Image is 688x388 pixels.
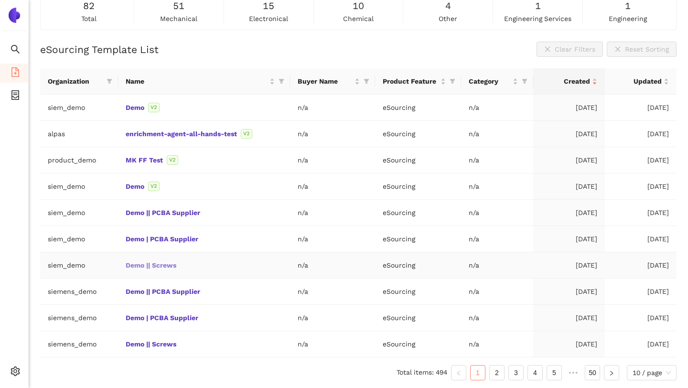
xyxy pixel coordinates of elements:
[11,87,20,106] span: container
[241,129,252,139] span: V2
[607,42,677,57] button: closeReset Sorting
[533,200,605,226] td: [DATE]
[81,13,97,24] span: total
[11,41,20,60] span: search
[105,74,114,88] span: filter
[279,78,284,84] span: filter
[290,305,375,331] td: n/a
[118,68,290,95] th: this column's title is Name,this column is sortable
[504,13,571,24] span: engineering services
[609,13,647,24] span: engineering
[533,252,605,279] td: [DATE]
[461,331,533,357] td: n/a
[439,13,457,24] span: other
[40,252,118,279] td: siem_demo
[107,78,112,84] span: filter
[40,95,118,121] td: siem_demo
[375,68,461,95] th: this column's title is Product Feature,this column is sortable
[613,76,662,86] span: Updated
[585,365,600,380] li: 50
[471,366,485,380] a: 1
[40,147,118,173] td: product_demo
[461,121,533,147] td: n/a
[364,78,369,84] span: filter
[533,173,605,200] td: [DATE]
[469,76,511,86] span: Category
[167,155,178,165] span: V2
[461,279,533,305] td: n/a
[11,363,20,382] span: setting
[520,74,529,88] span: filter
[605,68,677,95] th: this column's title is Updated,this column is sortable
[375,226,461,252] td: eSourcing
[509,366,523,380] a: 3
[290,200,375,226] td: n/a
[375,252,461,279] td: eSourcing
[461,200,533,226] td: n/a
[290,121,375,147] td: n/a
[343,13,374,24] span: chemical
[533,121,605,147] td: [DATE]
[585,366,600,380] a: 50
[533,226,605,252] td: [DATE]
[605,173,677,200] td: [DATE]
[605,279,677,305] td: [DATE]
[397,365,447,380] li: Total items: 494
[290,173,375,200] td: n/a
[40,305,118,331] td: siemens_demo
[48,76,103,86] span: Organization
[375,95,461,121] td: eSourcing
[290,279,375,305] td: n/a
[290,252,375,279] td: n/a
[456,370,462,376] span: left
[633,366,671,380] span: 10 / page
[461,252,533,279] td: n/a
[148,182,160,191] span: V2
[40,43,159,56] h2: eSourcing Template List
[566,365,581,380] li: Next 5 Pages
[533,279,605,305] td: [DATE]
[604,365,619,380] button: right
[126,76,267,86] span: Name
[290,147,375,173] td: n/a
[541,76,590,86] span: Created
[533,331,605,357] td: [DATE]
[160,13,197,24] span: mechanical
[277,74,286,88] span: filter
[566,365,581,380] span: •••
[290,226,375,252] td: n/a
[383,76,439,86] span: Product Feature
[40,121,118,147] td: alpas
[375,305,461,331] td: eSourcing
[605,331,677,357] td: [DATE]
[605,95,677,121] td: [DATE]
[375,147,461,173] td: eSourcing
[11,64,20,83] span: file-add
[605,200,677,226] td: [DATE]
[490,366,504,380] a: 2
[605,121,677,147] td: [DATE]
[605,147,677,173] td: [DATE]
[537,42,603,57] button: closeClear Filters
[362,74,371,88] span: filter
[547,366,561,380] a: 5
[290,68,375,95] th: this column's title is Buyer Name,this column is sortable
[40,200,118,226] td: siem_demo
[605,226,677,252] td: [DATE]
[461,173,533,200] td: n/a
[527,365,543,380] li: 4
[450,78,455,84] span: filter
[40,331,118,357] td: siemens_demo
[508,365,524,380] li: 3
[375,173,461,200] td: eSourcing
[609,370,614,376] span: right
[290,95,375,121] td: n/a
[528,366,542,380] a: 4
[522,78,527,84] span: filter
[298,76,353,86] span: Buyer Name
[40,226,118,252] td: siem_demo
[461,68,533,95] th: this column's title is Category,this column is sortable
[375,331,461,357] td: eSourcing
